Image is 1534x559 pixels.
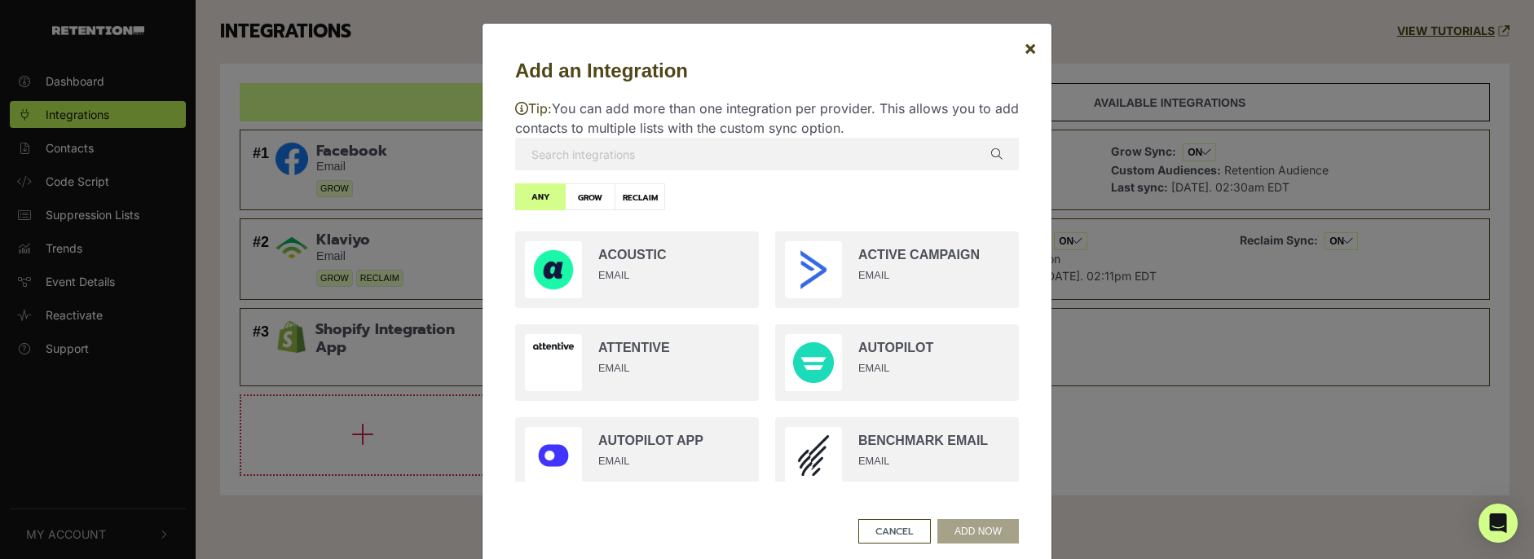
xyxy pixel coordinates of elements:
button: ADD NOW [937,519,1019,544]
span: × [1024,36,1037,59]
div: Open Intercom Messenger [1479,504,1518,543]
span: Tip: [515,100,552,117]
label: GROW [565,183,615,210]
label: RECLAIM [615,183,665,210]
p: You can add more than one integration per provider. This allows you to add contacts to multiple l... [515,99,1019,138]
input: Search integrations [515,138,1019,170]
button: Close [1011,25,1050,71]
label: ANY [515,183,566,210]
button: CANCEL [858,519,931,544]
h5: Add an Integration [515,56,1019,86]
